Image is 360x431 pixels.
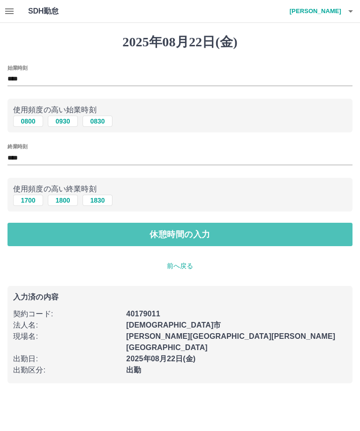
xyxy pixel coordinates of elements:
b: [DEMOGRAPHIC_DATA]市 [126,321,221,329]
p: 使用頻度の高い終業時刻 [13,183,347,195]
p: 現場名 : [13,331,120,342]
label: 終業時刻 [7,143,27,150]
b: 40179011 [126,310,160,318]
button: 1700 [13,195,43,206]
b: 出勤 [126,366,141,374]
p: 出勤区分 : [13,365,120,376]
h1: 2025年08月22日(金) [7,34,352,50]
b: 2025年08月22日(金) [126,355,195,363]
button: 0830 [82,116,112,127]
b: [PERSON_NAME][GEOGRAPHIC_DATA][PERSON_NAME][GEOGRAPHIC_DATA] [126,332,335,351]
button: 休憩時間の入力 [7,223,352,246]
button: 0800 [13,116,43,127]
p: 法人名 : [13,320,120,331]
p: 前へ戻る [7,261,352,271]
p: 契約コード : [13,308,120,320]
button: 1830 [82,195,112,206]
p: 出勤日 : [13,353,120,365]
button: 0930 [48,116,78,127]
label: 始業時刻 [7,64,27,71]
p: 入力済の内容 [13,293,347,301]
p: 使用頻度の高い始業時刻 [13,104,347,116]
button: 1800 [48,195,78,206]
